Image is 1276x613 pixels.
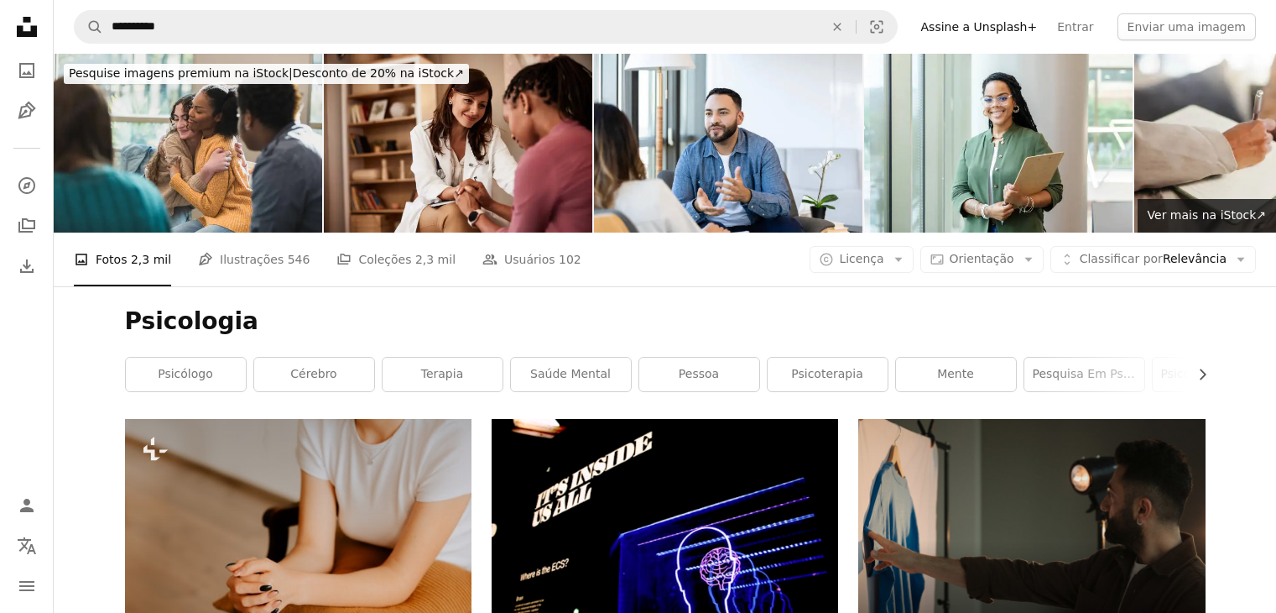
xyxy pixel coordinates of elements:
img: Uma psicóloga sorridente consolou uma paciente durante a consulta. [324,54,592,233]
a: Entrar [1047,13,1103,40]
a: cérebro [254,358,374,391]
span: Desconto de 20% na iStock ↗ [69,66,464,80]
a: Pesquise imagens premium na iStock|Desconto de 20% na iStock↗ [54,54,479,94]
button: Classificar porRelevância [1050,246,1256,273]
a: Histórico de downloads [10,249,44,283]
h1: Psicologia [125,306,1206,337]
a: mente [896,358,1016,391]
button: Menu [10,569,44,603]
span: Orientação [950,252,1014,265]
a: psicoterapia [768,358,888,391]
form: Pesquise conteúdo visual em todo o site [74,10,898,44]
span: 546 [288,250,310,269]
a: Coleções [10,209,44,243]
a: psicólogo [126,358,246,391]
a: Coleções 2,3 mil [336,233,456,286]
img: Homem gesticula enquanto fala com terapeuta [594,54,862,233]
a: terapia [383,358,503,391]
span: 102 [559,250,581,269]
button: rolar lista para a direita [1187,358,1206,391]
button: Pesquise na Unsplash [75,11,103,43]
a: Pesquisa em psicologia [1024,358,1144,391]
a: Ver mais na iStock↗ [1138,199,1276,233]
img: Professora bem-sucedida do ensino médio posa para foto entre as aulas [864,54,1133,233]
img: Mulheres jovens abraçadas em sessão de terapia de grupo [54,54,322,233]
button: Orientação [920,246,1044,273]
a: Entrar / Cadastrar-se [10,489,44,522]
a: Explorar [10,169,44,202]
a: pessoa [639,358,759,391]
span: Classificar por [1080,252,1163,265]
button: Licença [810,246,913,273]
a: uma exibição de néon da cabeça e do cérebro de um homem [492,527,838,542]
span: Licença [839,252,883,265]
a: Assine a Unsplash+ [911,13,1048,40]
a: psicologia do cérebro [1153,358,1273,391]
span: Pesquise imagens premium na iStock | [69,66,293,80]
span: Relevância [1080,251,1227,268]
a: Ilustrações 546 [198,233,310,286]
a: Usuários 102 [482,233,581,286]
button: Idioma [10,529,44,563]
span: 2,3 mil [415,250,456,269]
button: Enviar uma imagem [1117,13,1256,40]
button: Pesquisa visual [857,11,897,43]
a: saúde mental [511,358,631,391]
button: Limpar [819,11,856,43]
a: Fotos [10,54,44,87]
span: Ver mais na iStock ↗ [1148,208,1266,222]
a: Ilustrações [10,94,44,128]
